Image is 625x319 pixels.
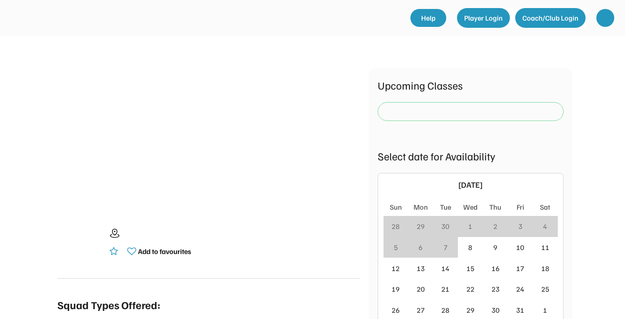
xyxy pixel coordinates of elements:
div: 23 [491,284,500,294]
div: 13 [417,263,425,274]
img: yH5BAEAAAAALAAAAAABAAEAAAIBRAA7 [85,68,332,202]
div: 7 [444,242,448,253]
div: [DATE] [399,179,543,191]
div: 30 [441,221,449,232]
div: 27 [417,305,425,315]
div: 30 [491,305,500,315]
div: 11 [541,242,549,253]
div: Sat [540,202,550,212]
div: 2 [493,221,497,232]
div: 14 [441,263,449,274]
div: 26 [392,305,400,315]
div: Mon [414,202,428,212]
div: 5 [394,242,398,253]
div: 12 [392,263,400,274]
button: Coach/Club Login [515,8,586,28]
div: 10 [516,242,524,253]
div: 16 [491,263,500,274]
img: yH5BAEAAAAALAAAAAABAAEAAAIBRAA7 [601,13,610,22]
img: yH5BAEAAAAALAAAAAABAAEAAAIBRAA7 [57,220,102,265]
div: Sun [390,202,402,212]
div: 8 [468,242,472,253]
div: 22 [466,284,474,294]
div: Tue [440,202,451,212]
div: Wed [463,202,478,212]
div: 19 [392,284,400,294]
div: 6 [418,242,422,253]
div: 18 [541,263,549,274]
div: 20 [417,284,425,294]
div: 29 [417,221,425,232]
div: 9 [493,242,497,253]
div: 29 [466,305,474,315]
div: Squad Types Offered: [57,297,160,313]
div: 4 [543,221,547,232]
img: yH5BAEAAAAALAAAAAABAAEAAAIBRAA7 [13,9,102,26]
div: 28 [392,221,400,232]
div: 21 [441,284,449,294]
div: 1 [543,305,547,315]
div: Fri [517,202,524,212]
button: Player Login [457,8,510,28]
div: 28 [441,305,449,315]
div: Select date for Availability [378,148,564,164]
div: 25 [541,284,549,294]
div: 17 [516,263,524,274]
div: Upcoming Classes [378,77,564,93]
div: Add to favourites [138,246,191,257]
div: 15 [466,263,474,274]
div: 1 [468,221,472,232]
div: 31 [516,305,524,315]
a: Help [410,9,446,27]
div: Thu [489,202,501,212]
div: 24 [516,284,524,294]
div: 3 [518,221,522,232]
